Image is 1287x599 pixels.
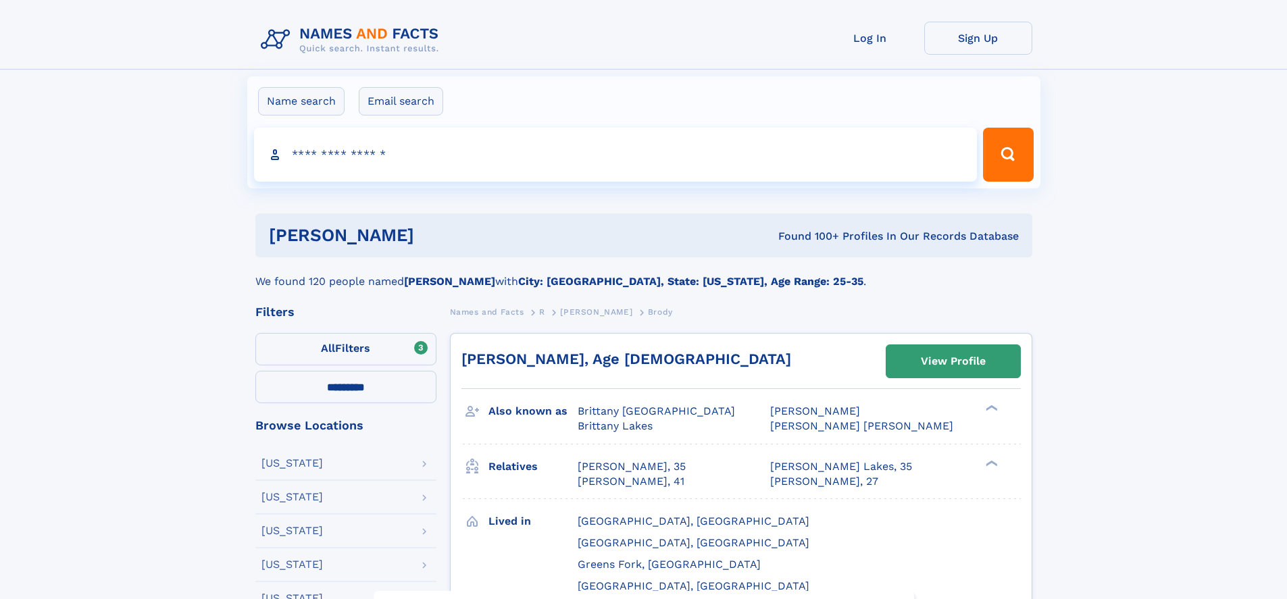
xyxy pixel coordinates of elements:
[578,474,684,489] a: [PERSON_NAME], 41
[983,128,1033,182] button: Search Button
[648,307,673,317] span: Brody
[578,405,735,417] span: Brittany [GEOGRAPHIC_DATA]
[254,128,978,182] input: search input
[359,87,443,115] label: Email search
[770,419,953,432] span: [PERSON_NAME] [PERSON_NAME]
[578,558,761,571] span: Greens Fork, [GEOGRAPHIC_DATA]
[770,459,912,474] a: [PERSON_NAME] Lakes, 35
[770,405,860,417] span: [PERSON_NAME]
[982,404,999,413] div: ❯
[539,303,545,320] a: R
[404,275,495,288] b: [PERSON_NAME]
[578,579,809,592] span: [GEOGRAPHIC_DATA], [GEOGRAPHIC_DATA]
[560,307,632,317] span: [PERSON_NAME]
[924,22,1032,55] a: Sign Up
[261,525,323,536] div: [US_STATE]
[261,492,323,502] div: [US_STATE]
[261,559,323,570] div: [US_STATE]
[578,515,809,527] span: [GEOGRAPHIC_DATA], [GEOGRAPHIC_DATA]
[518,275,863,288] b: City: [GEOGRAPHIC_DATA], State: [US_STATE], Age Range: 25-35
[560,303,632,320] a: [PERSON_NAME]
[596,229,1019,244] div: Found 100+ Profiles In Our Records Database
[921,346,986,377] div: View Profile
[770,474,878,489] a: [PERSON_NAME], 27
[255,419,436,432] div: Browse Locations
[488,400,578,423] h3: Also known as
[255,257,1032,290] div: We found 120 people named with .
[321,342,335,355] span: All
[982,459,999,467] div: ❯
[255,306,436,318] div: Filters
[261,458,323,469] div: [US_STATE]
[578,419,653,432] span: Brittany Lakes
[269,227,597,244] h1: [PERSON_NAME]
[255,333,436,365] label: Filters
[488,455,578,478] h3: Relatives
[578,459,686,474] a: [PERSON_NAME], 35
[816,22,924,55] a: Log In
[578,536,809,549] span: [GEOGRAPHIC_DATA], [GEOGRAPHIC_DATA]
[258,87,345,115] label: Name search
[886,345,1020,377] a: View Profile
[255,22,450,58] img: Logo Names and Facts
[488,510,578,533] h3: Lived in
[461,350,791,367] a: [PERSON_NAME], Age [DEMOGRAPHIC_DATA]
[450,303,524,320] a: Names and Facts
[539,307,545,317] span: R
